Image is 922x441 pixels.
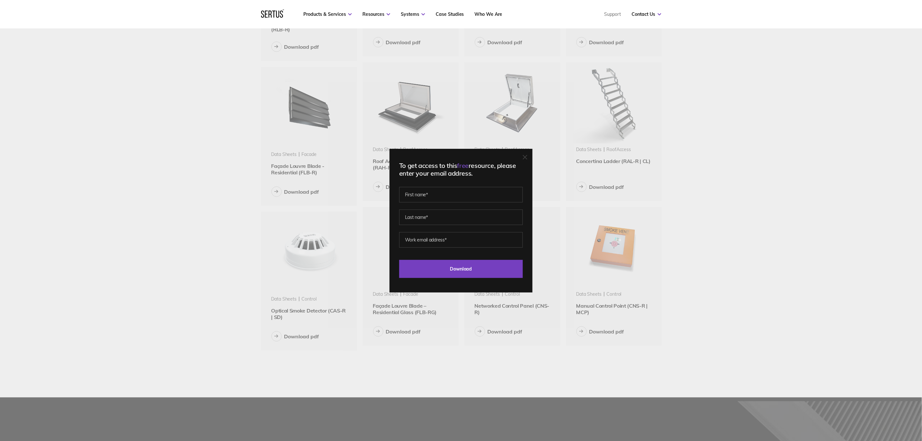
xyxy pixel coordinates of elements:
[436,11,464,17] a: Case Studies
[457,161,469,169] span: free
[399,260,523,278] input: Download
[632,11,661,17] a: Contact Us
[604,11,621,17] a: Support
[399,187,523,202] input: First name*
[362,11,390,17] a: Resources
[806,366,922,441] iframe: Chat Widget
[399,162,523,177] div: To get access to this resource, please enter your email address.
[303,11,352,17] a: Products & Services
[401,11,425,17] a: Systems
[399,232,523,248] input: Work email address*
[475,11,502,17] a: Who We Are
[399,210,523,225] input: Last name*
